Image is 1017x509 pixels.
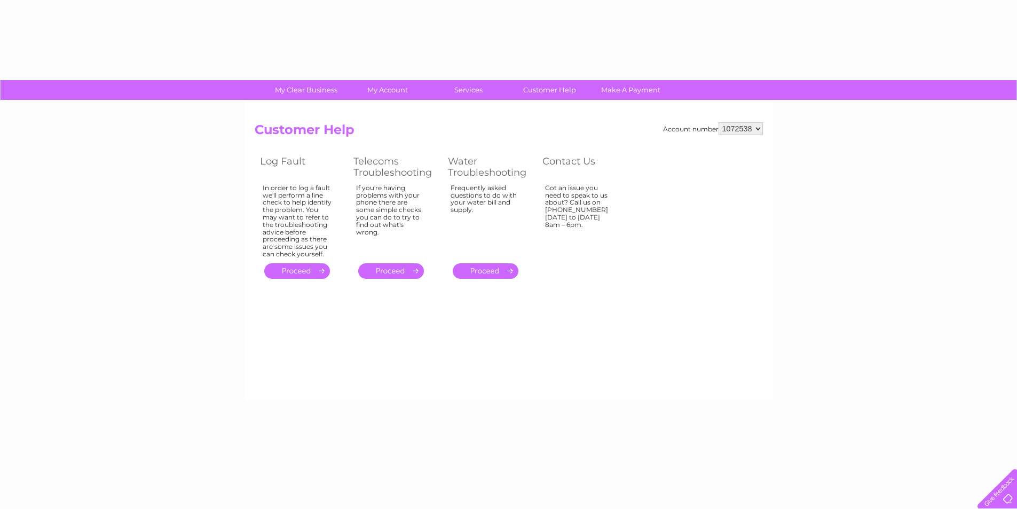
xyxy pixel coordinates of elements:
[356,184,427,254] div: If you're having problems with your phone there are some simple checks you can do to try to find ...
[537,153,630,181] th: Contact Us
[348,153,443,181] th: Telecoms Troubleshooting
[255,153,348,181] th: Log Fault
[545,184,614,254] div: Got an issue you need to speak to us about? Call us on [PHONE_NUMBER] [DATE] to [DATE] 8am – 6pm.
[451,184,521,254] div: Frequently asked questions to do with your water bill and supply.
[424,80,513,100] a: Services
[255,122,763,143] h2: Customer Help
[506,80,594,100] a: Customer Help
[453,263,518,279] a: .
[663,122,763,135] div: Account number
[264,263,330,279] a: .
[443,153,537,181] th: Water Troubleshooting
[358,263,424,279] a: .
[263,184,332,258] div: In order to log a fault we'll perform a line check to help identify the problem. You may want to ...
[343,80,431,100] a: My Account
[262,80,350,100] a: My Clear Business
[587,80,675,100] a: Make A Payment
